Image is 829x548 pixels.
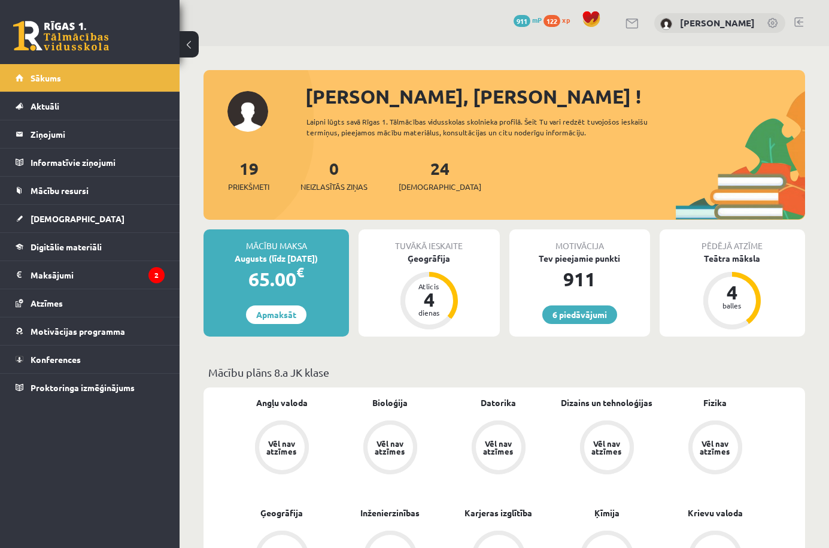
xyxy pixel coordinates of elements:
a: Ķīmija [594,507,620,519]
div: Vēl nav atzīmes [482,440,515,455]
div: 4 [411,290,447,309]
span: Proktoringa izmēģinājums [31,382,135,393]
i: 2 [148,267,165,283]
div: Mācību maksa [204,229,349,252]
div: dienas [411,309,447,316]
a: [DEMOGRAPHIC_DATA] [16,205,165,232]
a: Digitālie materiāli [16,233,165,261]
div: Motivācija [509,229,650,252]
a: Datorika [481,396,516,409]
span: [DEMOGRAPHIC_DATA] [399,181,481,193]
a: Teātra māksla 4 balles [660,252,805,331]
div: Vēl nav atzīmes [265,440,299,455]
span: Konferences [31,354,81,365]
a: 19Priekšmeti [228,158,269,193]
span: 911 [514,15,530,27]
a: Vēl nav atzīmes [227,420,336,477]
span: € [296,264,304,281]
a: Vēl nav atzīmes [552,420,661,477]
a: Informatīvie ziņojumi [16,149,165,176]
a: Ģeogrāfija [260,507,303,519]
a: Rīgas 1. Tālmācības vidusskola [13,21,109,51]
div: 911 [509,265,650,293]
a: Maksājumi2 [16,261,165,289]
span: Neizlasītās ziņas [300,181,368,193]
a: Vēl nav atzīmes [444,420,552,477]
a: [PERSON_NAME] [680,17,755,29]
a: Konferences [16,346,165,373]
div: Tuvākā ieskaite [359,229,499,252]
span: mP [532,15,542,25]
legend: Ziņojumi [31,120,165,148]
a: Ģeogrāfija Atlicis 4 dienas [359,252,499,331]
a: Angļu valoda [256,396,308,409]
a: Atzīmes [16,289,165,317]
p: Mācību plāns 8.a JK klase [208,364,800,380]
a: Karjeras izglītība [464,507,532,519]
a: Fizika [703,396,727,409]
div: Augusts (līdz [DATE]) [204,252,349,265]
a: Apmaksāt [246,305,306,324]
a: Vēl nav atzīmes [661,420,769,477]
span: Digitālie materiāli [31,241,102,252]
div: Pēdējā atzīme [660,229,805,252]
span: Mācību resursi [31,185,89,196]
div: Vēl nav atzīmes [373,440,407,455]
a: Motivācijas programma [16,317,165,345]
a: Mācību resursi [16,177,165,204]
a: 6 piedāvājumi [542,305,617,324]
div: Atlicis [411,283,447,290]
a: Inženierzinības [360,507,420,519]
a: 911 mP [514,15,542,25]
div: Vēl nav atzīmes [699,440,732,455]
div: [PERSON_NAME], [PERSON_NAME] ! [305,82,805,111]
span: Sākums [31,72,61,83]
div: 4 [714,283,750,302]
span: Priekšmeti [228,181,269,193]
a: Vēl nav atzīmes [336,420,444,477]
a: Aktuāli [16,92,165,120]
a: Sākums [16,64,165,92]
a: 122 xp [543,15,576,25]
a: Bioloģija [372,396,408,409]
a: Proktoringa izmēģinājums [16,374,165,401]
span: Motivācijas programma [31,326,125,337]
a: Krievu valoda [688,507,743,519]
legend: Maksājumi [31,261,165,289]
a: 24[DEMOGRAPHIC_DATA] [399,158,481,193]
a: 0Neizlasītās ziņas [300,158,368,193]
span: xp [562,15,570,25]
a: Dizains un tehnoloģijas [561,396,652,409]
div: Ģeogrāfija [359,252,499,265]
div: Teātra māksla [660,252,805,265]
div: Vēl nav atzīmes [590,440,624,455]
div: Tev pieejamie punkti [509,252,650,265]
legend: Informatīvie ziņojumi [31,149,165,176]
div: balles [714,302,750,309]
span: Aktuāli [31,101,59,111]
a: Ziņojumi [16,120,165,148]
div: 65.00 [204,265,349,293]
div: Laipni lūgts savā Rīgas 1. Tālmācības vidusskolas skolnieka profilā. Šeit Tu vari redzēt tuvojošo... [306,116,667,138]
span: 122 [543,15,560,27]
img: Roberts Pauls [660,18,672,30]
span: [DEMOGRAPHIC_DATA] [31,213,124,224]
span: Atzīmes [31,298,63,308]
